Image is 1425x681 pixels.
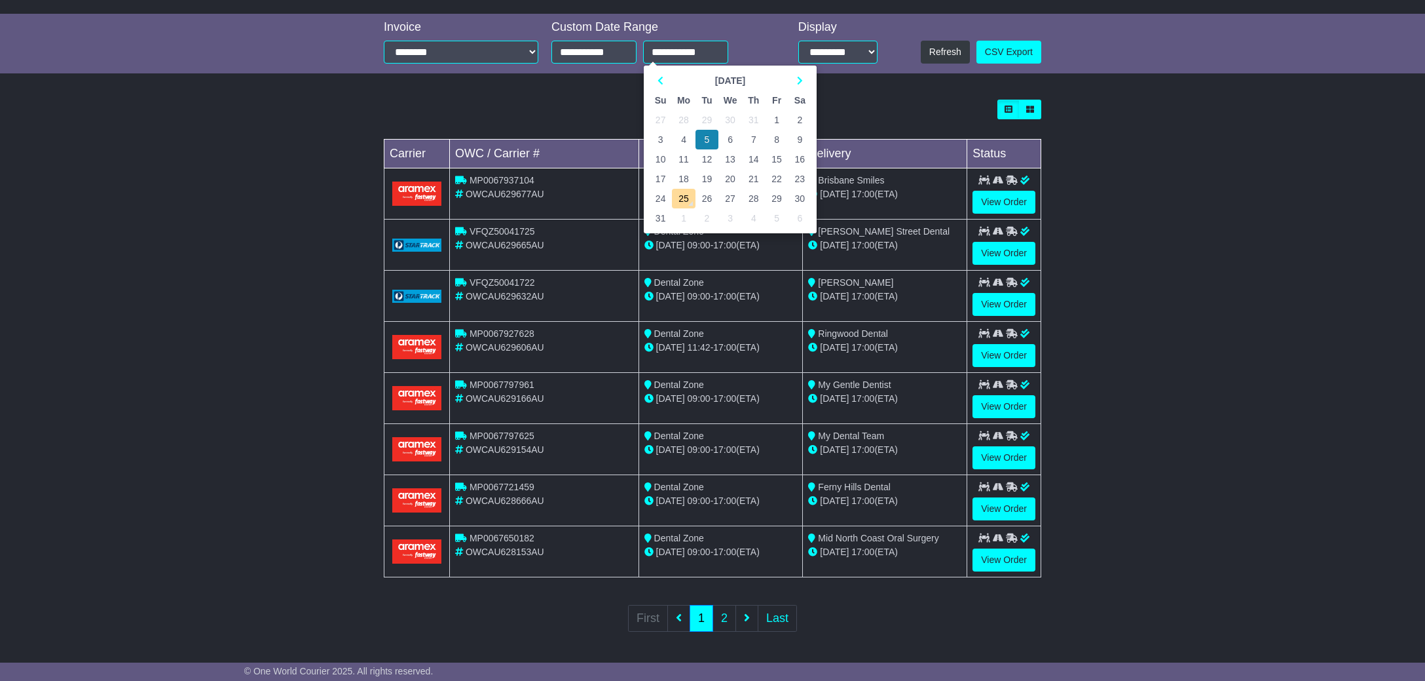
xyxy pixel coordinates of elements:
[718,189,742,208] td: 27
[470,328,534,339] span: MP0067927628
[788,130,811,149] td: 9
[392,437,441,461] img: Aramex.png
[803,140,967,168] td: Delivery
[972,395,1035,418] a: View Order
[656,393,685,404] span: [DATE]
[392,335,441,359] img: Aramex.png
[976,41,1041,64] a: CSV Export
[695,90,718,110] th: Tu
[742,130,765,149] td: 7
[466,547,544,557] span: OWCAU628153AU
[713,240,736,250] span: 17:00
[851,547,874,557] span: 17:00
[788,169,811,189] td: 23
[818,328,888,339] span: Ringwood Dental
[672,169,695,189] td: 18
[656,547,685,557] span: [DATE]
[718,110,742,130] td: 30
[972,344,1035,367] a: View Order
[818,482,890,492] span: Ferny Hills Dental
[765,169,788,189] td: 22
[392,239,441,252] img: GetCarrierServiceLogo
[808,341,961,355] div: (ETA)
[672,130,695,149] td: 4
[672,90,695,110] th: Mo
[695,169,718,189] td: 19
[820,496,849,506] span: [DATE]
[972,293,1035,316] a: View Order
[788,90,811,110] th: Sa
[654,431,704,441] span: Dental Zone
[742,90,765,110] th: Th
[470,431,534,441] span: MP0067797625
[638,140,803,168] td: Pickup
[688,342,711,353] span: 11:42
[765,189,788,208] td: 29
[466,393,544,404] span: OWCAU629166AU
[742,208,765,228] td: 4
[695,208,718,228] td: 2
[649,90,672,110] th: Su
[672,71,788,90] th: Select Month
[654,379,704,390] span: Dental Zone
[392,488,441,513] img: Aramex.png
[551,20,762,35] div: Custom Date Range
[972,446,1035,469] a: View Order
[466,189,544,199] span: OWCAU629677AU
[654,482,704,492] span: Dental Zone
[851,291,874,302] span: 17:00
[644,494,798,508] div: - (ETA)
[466,342,544,353] span: OWCAU629606AU
[818,226,950,237] span: [PERSON_NAME] Street Dental
[644,341,798,355] div: - (ETA)
[713,291,736,302] span: 17:00
[765,110,788,130] td: 1
[466,496,544,506] span: OWCAU628666AU
[466,240,544,250] span: OWCAU629665AU
[466,291,544,302] span: OWCAU629632AU
[656,444,685,455] span: [DATE]
[851,496,874,506] span: 17:00
[820,240,849,250] span: [DATE]
[688,291,711,302] span: 09:00
[851,240,874,250] span: 17:00
[695,130,718,149] td: 5
[688,444,711,455] span: 09:00
[384,20,538,35] div: Invoice
[818,379,891,390] span: My Gentle Dentist
[470,482,534,492] span: MP0067721459
[644,290,798,303] div: - (ETA)
[765,90,788,110] th: Fr
[808,290,961,303] div: (ETA)
[649,130,672,149] td: 3
[788,149,811,169] td: 16
[656,496,685,506] span: [DATE]
[851,444,874,455] span: 17:00
[820,291,849,302] span: [DATE]
[644,392,798,406] div: - (ETA)
[972,497,1035,520] a: View Order
[972,549,1035,572] a: View Order
[765,149,788,169] td: 15
[972,191,1035,214] a: View Order
[392,386,441,410] img: Aramex.png
[713,547,736,557] span: 17:00
[649,189,672,208] td: 24
[649,149,672,169] td: 10
[672,189,695,208] td: 25
[713,444,736,455] span: 17:00
[644,239,798,252] div: - (ETA)
[718,208,742,228] td: 3
[466,444,544,455] span: OWCAU629154AU
[654,277,704,288] span: Dental Zone
[820,189,849,199] span: [DATE]
[742,189,765,208] td: 28
[718,169,742,189] td: 20
[695,149,718,169] td: 12
[808,187,961,201] div: (ETA)
[654,533,704,543] span: Dental Zone
[820,547,849,557] span: [DATE]
[654,328,704,339] span: Dental Zone
[649,169,672,189] td: 17
[672,208,695,228] td: 1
